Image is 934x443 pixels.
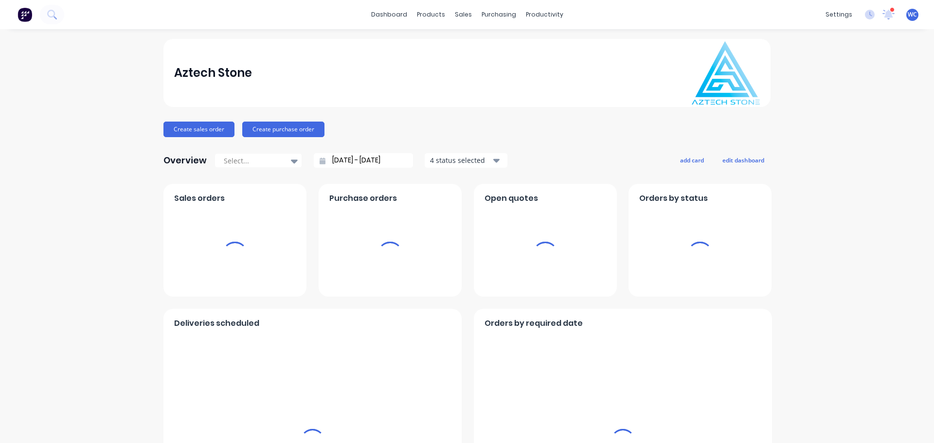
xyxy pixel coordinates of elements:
[242,122,324,137] button: Create purchase order
[521,7,568,22] div: productivity
[450,7,477,22] div: sales
[908,10,917,19] span: WC
[485,318,583,329] span: Orders by required date
[716,154,771,166] button: edit dashboard
[674,154,710,166] button: add card
[18,7,32,22] img: Factory
[174,318,259,329] span: Deliveries scheduled
[425,153,507,168] button: 4 status selected
[639,193,708,204] span: Orders by status
[174,63,252,83] div: Aztech Stone
[163,122,234,137] button: Create sales order
[174,193,225,204] span: Sales orders
[821,7,857,22] div: settings
[485,193,538,204] span: Open quotes
[412,7,450,22] div: products
[366,7,412,22] a: dashboard
[329,193,397,204] span: Purchase orders
[692,41,760,105] img: Aztech Stone
[477,7,521,22] div: purchasing
[163,151,207,170] div: Overview
[430,155,491,165] div: 4 status selected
